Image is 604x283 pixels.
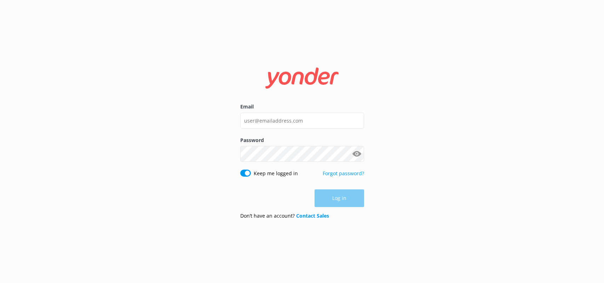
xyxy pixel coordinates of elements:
a: Contact Sales [296,212,329,219]
label: Password [240,136,364,144]
a: Forgot password? [323,170,364,177]
label: Keep me logged in [254,170,298,177]
label: Email [240,103,364,111]
p: Don’t have an account? [240,212,329,220]
input: user@emailaddress.com [240,113,364,129]
button: Show password [350,147,364,161]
